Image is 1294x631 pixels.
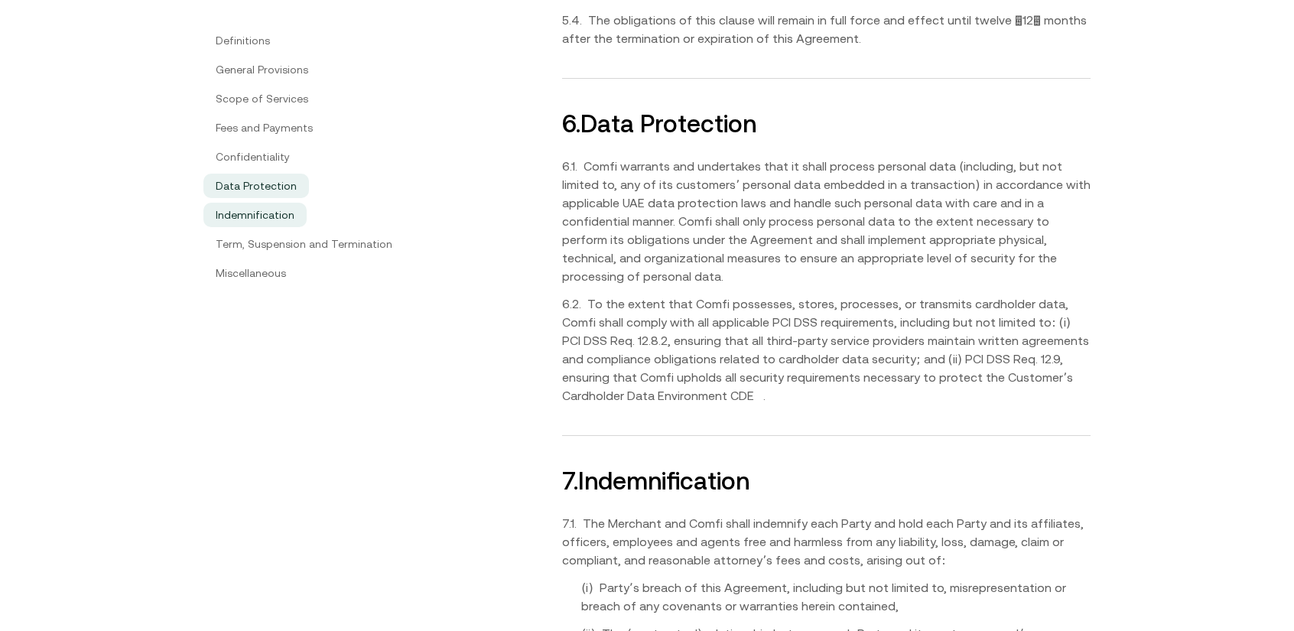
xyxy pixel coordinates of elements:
[203,203,307,227] a: Indemnification
[203,261,298,285] a: Miscellaneous
[203,232,405,256] a: Term, Suspension and Termination
[562,514,1091,569] p: 7.1. The Merchant and Comfi shall indemnify each Party and hold each Party and its affiliates, of...
[562,109,1091,138] h2: 6 . Data Protection
[203,28,282,53] a: Definitions
[562,157,1091,285] p: 6.1. Comfi warrants and undertakes that it shall process personal data (including, but not limite...
[203,145,302,169] a: Confidentiality
[203,57,320,82] a: General Provisions
[562,467,1091,496] h2: 7 . Indemnification
[562,11,1091,47] p: 5.4. The obligations of this clause will remain in full force and effect until twelve 12 months...
[203,174,309,198] a: Data Protection
[562,294,1091,405] p: 6.2. To the extent that Comfi possesses, stores, processes, or transmits cardholder data, Comfi s...
[562,578,1091,615] p: (i) Partyʼs breach of this Agreement, including but not limited to, misrepresentation or breach o...
[203,86,320,111] a: Scope of Services
[203,115,325,140] a: Fees and Payments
